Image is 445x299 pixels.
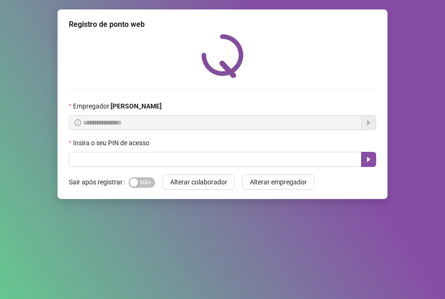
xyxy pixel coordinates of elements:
[242,174,314,190] button: Alterar empregador
[250,177,307,187] span: Alterar empregador
[170,177,227,187] span: Alterar colaborador
[69,19,376,30] div: Registro de ponto web
[69,174,129,190] label: Sair após registrar
[201,34,244,78] img: QRPoint
[73,101,162,111] span: Empregador :
[69,138,156,148] label: Insira o seu PIN de acesso
[163,174,235,190] button: Alterar colaborador
[365,156,372,163] span: caret-right
[111,102,162,110] strong: [PERSON_NAME]
[74,119,81,126] span: info-circle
